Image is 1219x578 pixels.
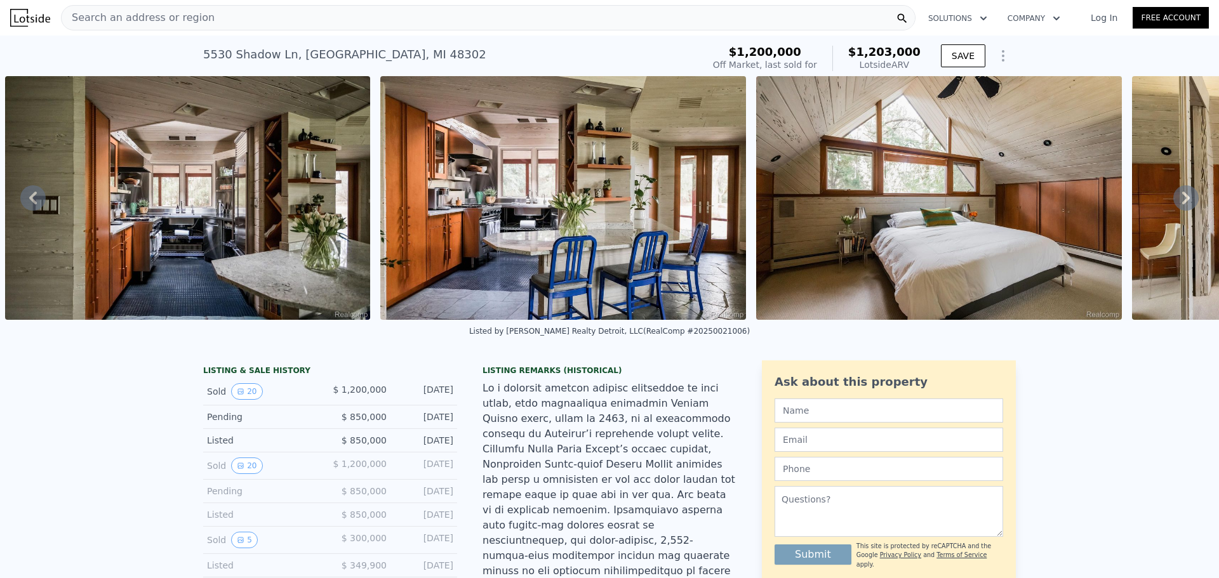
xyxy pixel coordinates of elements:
[380,76,746,320] img: Sale: 139688068 Parcel: 58655463
[333,384,387,395] span: $ 1,200,000
[231,383,262,400] button: View historical data
[203,46,486,63] div: 5530 Shadow Ln , [GEOGRAPHIC_DATA] , MI 48302
[397,532,453,548] div: [DATE]
[203,365,457,378] div: LISTING & SALE HISTORY
[775,398,1003,423] input: Name
[207,559,320,572] div: Listed
[5,76,371,320] img: Sale: 139688068 Parcel: 58655463
[756,76,1122,320] img: Sale: 139688068 Parcel: 58655463
[775,544,851,565] button: Submit
[990,43,1016,69] button: Show Options
[997,7,1070,30] button: Company
[207,383,320,400] div: Sold
[397,559,453,572] div: [DATE]
[342,412,387,422] span: $ 850,000
[207,532,320,548] div: Sold
[1133,7,1209,29] a: Free Account
[207,411,320,423] div: Pending
[342,533,387,543] span: $ 300,000
[848,58,921,71] div: Lotside ARV
[62,10,215,25] span: Search an address or region
[848,45,921,58] span: $1,203,000
[333,459,387,469] span: $ 1,200,000
[397,434,453,447] div: [DATE]
[775,457,1003,481] input: Phone
[397,383,453,400] div: [DATE]
[342,560,387,570] span: $ 349,900
[342,509,387,520] span: $ 850,000
[207,485,320,497] div: Pending
[856,542,1003,569] div: This site is protected by reCAPTCHA and the Google and apply.
[231,457,262,474] button: View historical data
[10,9,50,27] img: Lotside
[713,58,817,71] div: Off Market, last sold for
[207,457,320,474] div: Sold
[207,434,320,447] div: Listed
[397,411,453,423] div: [DATE]
[775,373,1003,391] div: Ask about this property
[207,508,320,521] div: Listed
[729,45,801,58] span: $1,200,000
[1076,11,1133,24] a: Log In
[936,551,987,558] a: Terms of Service
[342,486,387,496] span: $ 850,000
[775,428,1003,452] input: Email
[231,532,258,548] button: View historical data
[918,7,997,30] button: Solutions
[397,485,453,497] div: [DATE]
[469,327,750,336] div: Listed by [PERSON_NAME] Realty Detroit, LLC (RealComp #20250021006)
[941,44,985,67] button: SAVE
[483,365,736,376] div: Listing Remarks (Historical)
[397,457,453,474] div: [DATE]
[880,551,921,558] a: Privacy Policy
[397,508,453,521] div: [DATE]
[342,435,387,445] span: $ 850,000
